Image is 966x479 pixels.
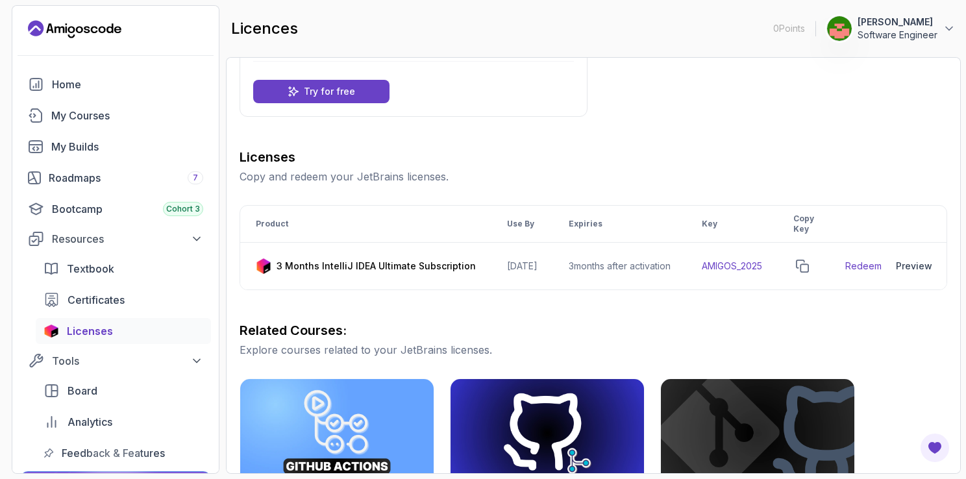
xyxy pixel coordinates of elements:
[67,323,113,339] span: Licenses
[36,287,211,313] a: certificates
[20,227,211,251] button: Resources
[36,318,211,344] a: licenses
[36,378,211,404] a: board
[240,169,947,184] p: Copy and redeem your JetBrains licenses.
[858,16,937,29] p: [PERSON_NAME]
[240,148,947,166] h3: Licenses
[166,204,200,214] span: Cohort 3
[20,71,211,97] a: home
[20,349,211,373] button: Tools
[52,231,203,247] div: Resources
[919,432,950,463] button: Open Feedback Button
[62,445,165,461] span: Feedback & Features
[36,256,211,282] a: textbook
[49,170,203,186] div: Roadmaps
[51,139,203,154] div: My Builds
[68,414,112,430] span: Analytics
[68,383,97,399] span: Board
[277,260,476,273] p: 3 Months IntelliJ IDEA Ultimate Subscription
[68,292,125,308] span: Certificates
[52,201,203,217] div: Bootcamp
[827,16,852,41] img: user profile image
[193,173,198,183] span: 7
[845,260,882,273] a: Redeem
[20,165,211,191] a: roadmaps
[686,243,778,290] td: AMIGOS_2025
[858,29,937,42] p: Software Engineer
[491,206,553,243] th: Use By
[778,206,830,243] th: Copy Key
[20,103,211,129] a: courses
[20,134,211,160] a: builds
[28,19,121,40] a: Landing page
[896,260,932,273] div: Preview
[826,16,956,42] button: user profile image[PERSON_NAME]Software Engineer
[253,80,390,103] a: Try for free
[67,261,114,276] span: Textbook
[491,243,553,290] td: [DATE]
[553,206,686,243] th: Expiries
[231,18,298,39] h2: licences
[793,257,811,275] button: copy-button
[773,22,805,35] p: 0 Points
[256,258,271,274] img: jetbrains icon
[240,321,947,339] h3: Related Courses:
[36,409,211,435] a: analytics
[20,196,211,222] a: bootcamp
[240,206,491,243] th: Product
[240,342,947,358] p: Explore courses related to your JetBrains licenses.
[43,325,59,338] img: jetbrains icon
[52,353,203,369] div: Tools
[686,206,778,243] th: Key
[52,77,203,92] div: Home
[51,108,203,123] div: My Courses
[36,440,211,466] a: feedback
[553,243,686,290] td: 3 months after activation
[304,85,355,98] p: Try for free
[889,253,939,279] button: Preview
